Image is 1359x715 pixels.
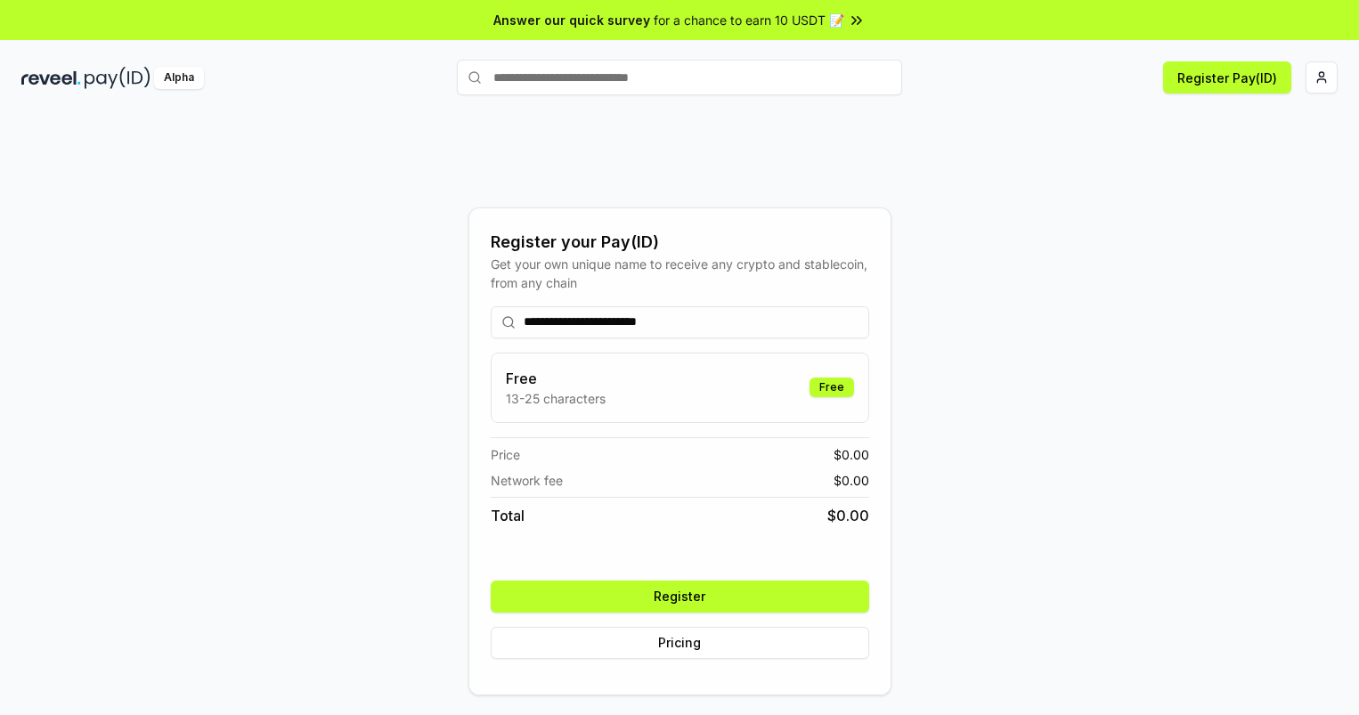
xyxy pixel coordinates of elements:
[491,471,563,490] span: Network fee
[506,389,606,408] p: 13-25 characters
[491,627,869,659] button: Pricing
[21,67,81,89] img: reveel_dark
[834,471,869,490] span: $ 0.00
[491,445,520,464] span: Price
[810,378,854,397] div: Free
[491,255,869,292] div: Get your own unique name to receive any crypto and stablecoin, from any chain
[506,368,606,389] h3: Free
[827,505,869,526] span: $ 0.00
[154,67,204,89] div: Alpha
[491,505,525,526] span: Total
[85,67,151,89] img: pay_id
[654,11,844,29] span: for a chance to earn 10 USDT 📝
[491,581,869,613] button: Register
[491,230,869,255] div: Register your Pay(ID)
[493,11,650,29] span: Answer our quick survey
[834,445,869,464] span: $ 0.00
[1163,61,1291,93] button: Register Pay(ID)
